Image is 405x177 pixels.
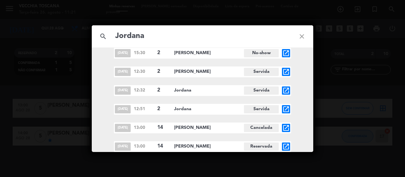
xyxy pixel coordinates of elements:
span: [PERSON_NAME] [174,143,244,150]
span: [PERSON_NAME] [174,124,244,131]
i: open_in_new [282,68,290,76]
i: close [290,25,313,48]
input: Pesquisar reservas [115,30,290,43]
i: search [92,25,115,48]
i: open_in_new [282,105,290,113]
span: 12:32 [134,87,154,94]
span: [PERSON_NAME] [174,49,244,57]
span: Reservada [244,142,279,151]
span: [DATE] [115,105,131,113]
span: 14 [157,123,169,132]
span: 12:30 [134,68,154,75]
span: [DATE] [115,68,131,76]
span: Servida [244,86,279,95]
span: 15:30 [134,50,154,56]
i: open_in_new [282,87,290,94]
span: Servida [244,68,279,76]
span: Servida [244,105,279,113]
span: 2 [157,86,169,94]
i: open_in_new [282,124,290,132]
span: Jordana [174,105,244,113]
span: 2 [157,49,169,57]
span: [PERSON_NAME] [174,68,244,75]
span: 13:00 [134,143,154,150]
span: 13:00 [134,124,154,131]
span: No-show [244,49,279,57]
span: [DATE] [115,86,131,95]
span: Jordana [174,87,244,94]
i: open_in_new [282,49,290,57]
span: 14 [157,142,169,150]
span: Cancelada [244,124,279,132]
span: [DATE] [115,124,131,132]
span: [DATE] [115,142,131,151]
span: [DATE] [115,49,131,57]
span: 12:51 [134,106,154,112]
span: 2 [157,67,169,76]
i: open_in_new [282,143,290,150]
span: 2 [157,105,169,113]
